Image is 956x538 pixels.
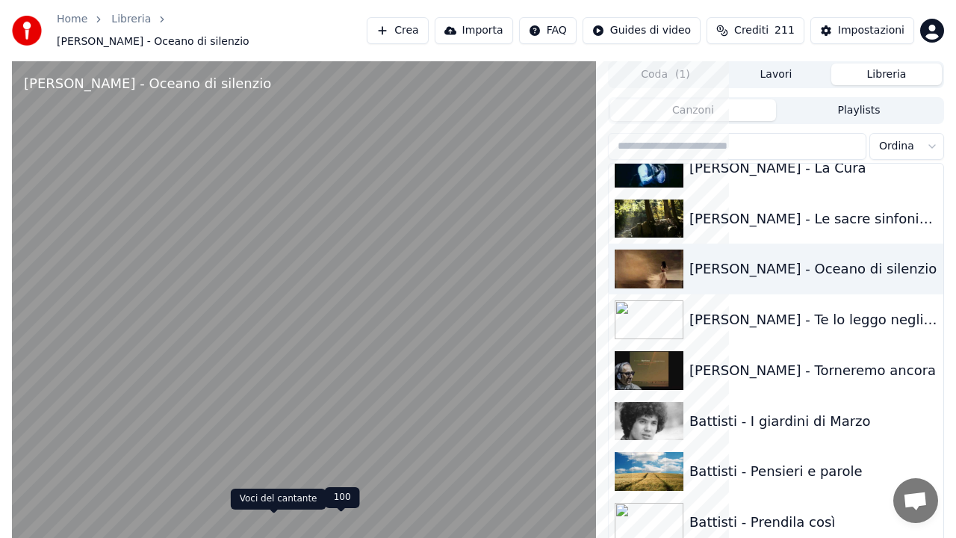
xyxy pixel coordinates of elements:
[57,12,367,49] nav: breadcrumb
[111,12,151,27] a: Libreria
[707,17,804,44] button: Crediti211
[689,309,937,330] div: [PERSON_NAME] - Te lo leggo negli occhi
[689,259,937,279] div: [PERSON_NAME] - Oceano di silenzio
[24,73,271,94] div: [PERSON_NAME] - Oceano di silenzio
[583,17,701,44] button: Guides di video
[689,461,937,482] div: Battisti - Pensieri e parole
[689,411,937,432] div: Battisti - I giardini di Marzo
[776,99,942,121] button: Playlists
[325,487,360,508] div: 100
[57,34,249,49] span: [PERSON_NAME] - Oceano di silenzio
[367,17,428,44] button: Crea
[435,17,513,44] button: Importa
[519,17,577,44] button: FAQ
[689,512,937,533] div: Battisti - Prendila così
[57,12,87,27] a: Home
[721,64,831,85] button: Lavori
[12,16,42,46] img: youka
[610,99,776,121] button: Canzoni
[689,208,937,229] div: [PERSON_NAME] - Le sacre sinfonie del tempo
[810,17,914,44] button: Impostazioni
[231,489,326,510] div: Voci del cantante
[831,64,942,85] button: Libreria
[675,67,690,82] span: ( 1 )
[879,139,914,154] span: Ordina
[610,64,721,85] button: Coda
[689,158,937,179] div: [PERSON_NAME] - La Cura
[838,23,904,38] div: Impostazioni
[689,360,937,381] div: [PERSON_NAME] - Torneremo ancora
[893,478,938,523] div: Aprire la chat
[734,23,769,38] span: Crediti
[775,23,795,38] span: 211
